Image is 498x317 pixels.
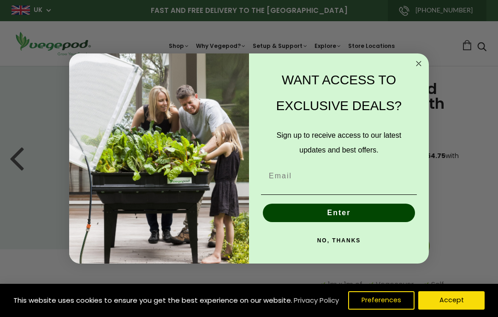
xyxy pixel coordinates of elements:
[69,53,249,264] img: e9d03583-1bb1-490f-ad29-36751b3212ff.jpeg
[261,231,417,250] button: NO, THANKS
[261,167,417,185] input: Email
[13,295,292,305] span: This website uses cookies to ensure you get the best experience on our website.
[418,291,485,310] button: Accept
[277,131,401,154] span: Sign up to receive access to our latest updates and best offers.
[292,292,340,309] a: Privacy Policy (opens in a new tab)
[348,291,415,310] button: Preferences
[413,58,424,69] button: Close dialog
[276,73,402,113] span: WANT ACCESS TO EXCLUSIVE DEALS?
[263,204,415,222] button: Enter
